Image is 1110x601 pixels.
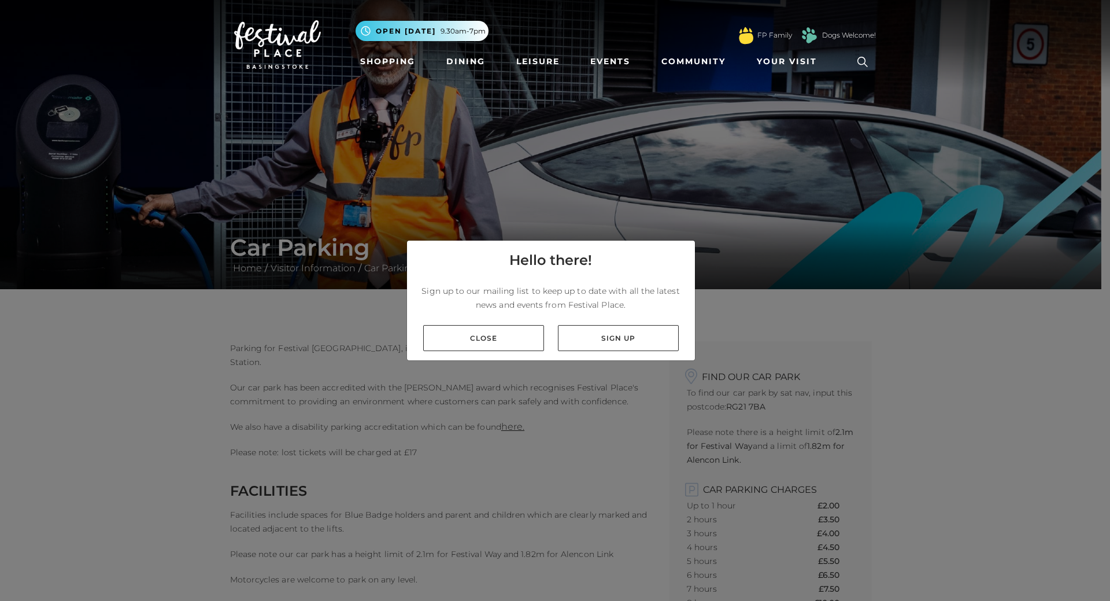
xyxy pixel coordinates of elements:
[356,21,489,41] button: Open [DATE] 9.30am-7pm
[376,26,436,36] span: Open [DATE]
[356,51,420,72] a: Shopping
[442,51,490,72] a: Dining
[757,30,792,40] a: FP Family
[752,51,827,72] a: Your Visit
[441,26,486,36] span: 9.30am-7pm
[509,250,592,271] h4: Hello there!
[558,325,679,351] a: Sign up
[586,51,635,72] a: Events
[512,51,564,72] a: Leisure
[757,56,817,68] span: Your Visit
[416,284,686,312] p: Sign up to our mailing list to keep up to date with all the latest news and events from Festival ...
[822,30,876,40] a: Dogs Welcome!
[657,51,730,72] a: Community
[423,325,544,351] a: Close
[234,20,321,69] img: Festival Place Logo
